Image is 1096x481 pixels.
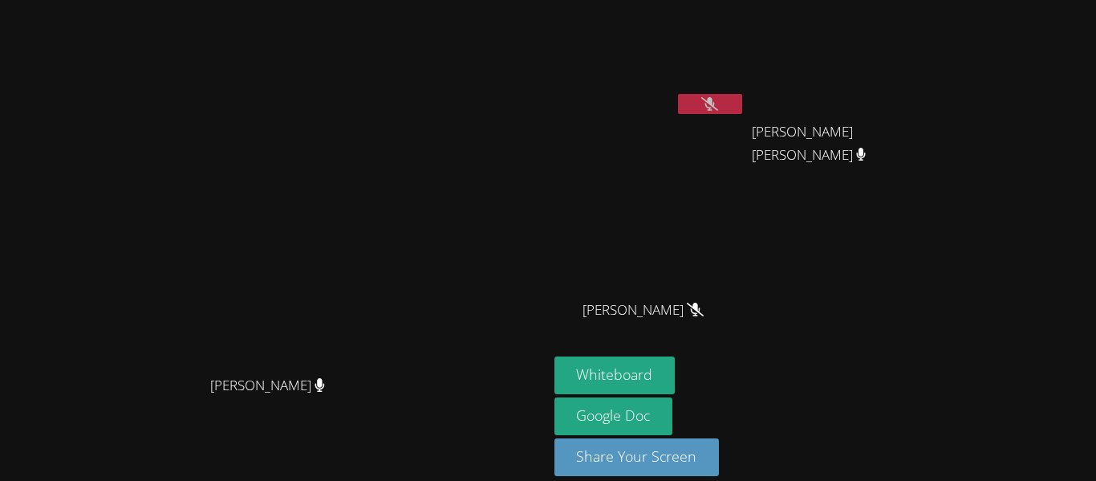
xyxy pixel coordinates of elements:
[583,299,704,322] span: [PERSON_NAME]
[554,397,673,435] a: Google Doc
[554,357,676,394] button: Whiteboard
[752,120,930,167] span: [PERSON_NAME] [PERSON_NAME]
[554,438,720,476] button: Share Your Screen
[210,374,325,397] span: [PERSON_NAME]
